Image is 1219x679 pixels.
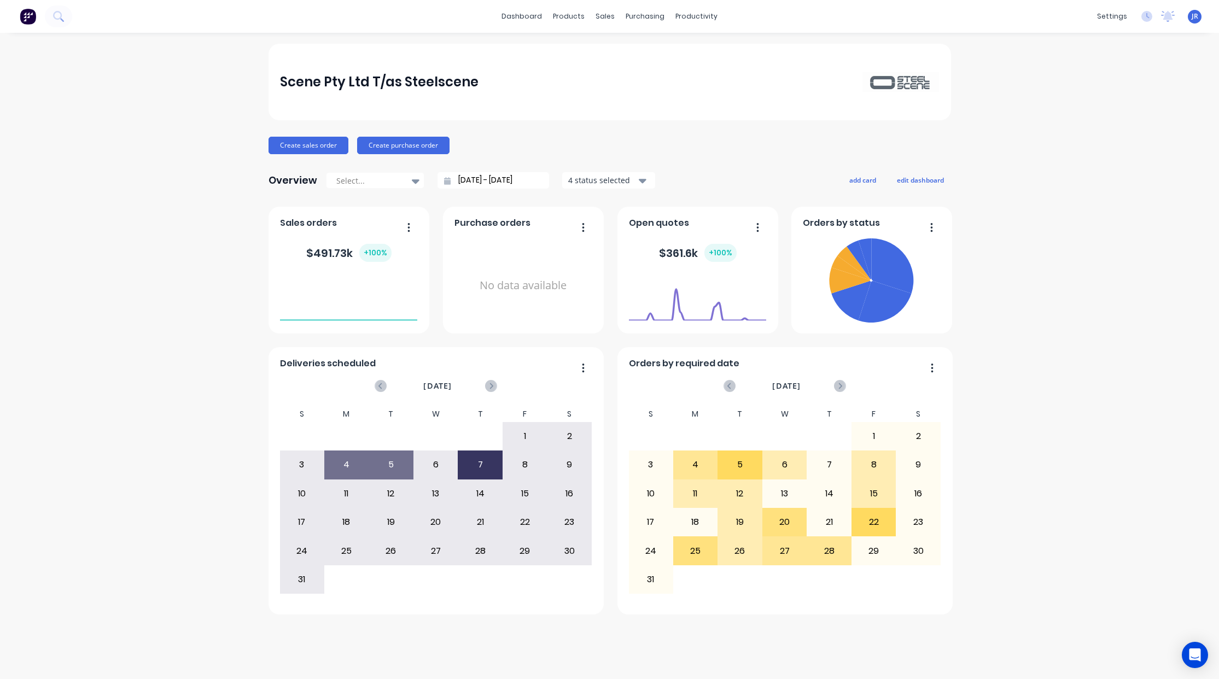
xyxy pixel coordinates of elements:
[496,8,547,25] a: dashboard
[306,244,392,262] div: $ 491.73k
[20,8,36,25] img: Factory
[414,508,458,536] div: 20
[458,406,503,422] div: T
[852,451,896,478] div: 8
[547,451,591,478] div: 9
[629,508,673,536] div: 17
[458,451,502,478] div: 7
[454,234,592,337] div: No data available
[547,423,591,450] div: 2
[324,406,369,422] div: M
[454,216,530,230] span: Purchase orders
[590,8,620,25] div: sales
[896,537,940,564] div: 30
[279,406,324,422] div: S
[280,216,337,230] span: Sales orders
[547,537,591,564] div: 30
[718,480,762,507] div: 12
[807,508,851,536] div: 21
[762,406,807,422] div: W
[772,380,801,392] span: [DATE]
[325,480,369,507] div: 11
[1192,11,1198,21] span: JR
[890,173,951,187] button: edit dashboard
[562,172,655,189] button: 4 status selected
[896,423,940,450] div: 2
[414,537,458,564] div: 27
[763,537,807,564] div: 27
[659,244,737,262] div: $ 361.6k
[503,480,547,507] div: 15
[503,537,547,564] div: 29
[673,406,718,422] div: M
[807,406,851,422] div: T
[620,8,670,25] div: purchasing
[896,406,941,422] div: S
[852,423,896,450] div: 1
[369,480,413,507] div: 12
[269,137,348,154] button: Create sales order
[568,174,637,186] div: 4 status selected
[413,406,458,422] div: W
[852,537,896,564] div: 29
[325,508,369,536] div: 18
[704,244,737,262] div: + 100 %
[670,8,723,25] div: productivity
[369,508,413,536] div: 19
[423,380,452,392] span: [DATE]
[458,537,502,564] div: 28
[807,480,851,507] div: 14
[503,451,547,478] div: 8
[862,72,939,91] img: Scene Pty Ltd T/as Steelscene
[547,406,592,422] div: S
[629,537,673,564] div: 24
[763,451,807,478] div: 6
[674,480,718,507] div: 11
[547,508,591,536] div: 23
[629,357,739,370] span: Orders by required date
[1182,642,1208,668] div: Open Intercom Messenger
[503,406,547,422] div: F
[763,508,807,536] div: 20
[852,480,896,507] div: 15
[803,216,880,230] span: Orders by status
[280,537,324,564] div: 24
[503,508,547,536] div: 22
[414,480,458,507] div: 13
[280,357,376,370] span: Deliveries scheduled
[852,508,896,536] div: 22
[269,169,317,191] div: Overview
[458,480,502,507] div: 14
[325,451,369,478] div: 4
[629,451,673,478] div: 3
[414,451,458,478] div: 6
[280,451,324,478] div: 3
[280,480,324,507] div: 10
[674,537,718,564] div: 25
[851,406,896,422] div: F
[718,508,762,536] div: 19
[718,451,762,478] div: 5
[547,480,591,507] div: 16
[280,71,479,93] div: Scene Pty Ltd T/as Steelscene
[280,566,324,593] div: 31
[674,451,718,478] div: 4
[807,451,851,478] div: 7
[628,406,673,422] div: S
[807,537,851,564] div: 28
[896,480,940,507] div: 16
[357,137,450,154] button: Create purchase order
[763,480,807,507] div: 13
[674,508,718,536] div: 18
[359,244,392,262] div: + 100 %
[325,537,369,564] div: 25
[369,406,413,422] div: T
[629,480,673,507] div: 10
[629,566,673,593] div: 31
[369,451,413,478] div: 5
[718,537,762,564] div: 26
[842,173,883,187] button: add card
[547,8,590,25] div: products
[629,216,689,230] span: Open quotes
[896,508,940,536] div: 23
